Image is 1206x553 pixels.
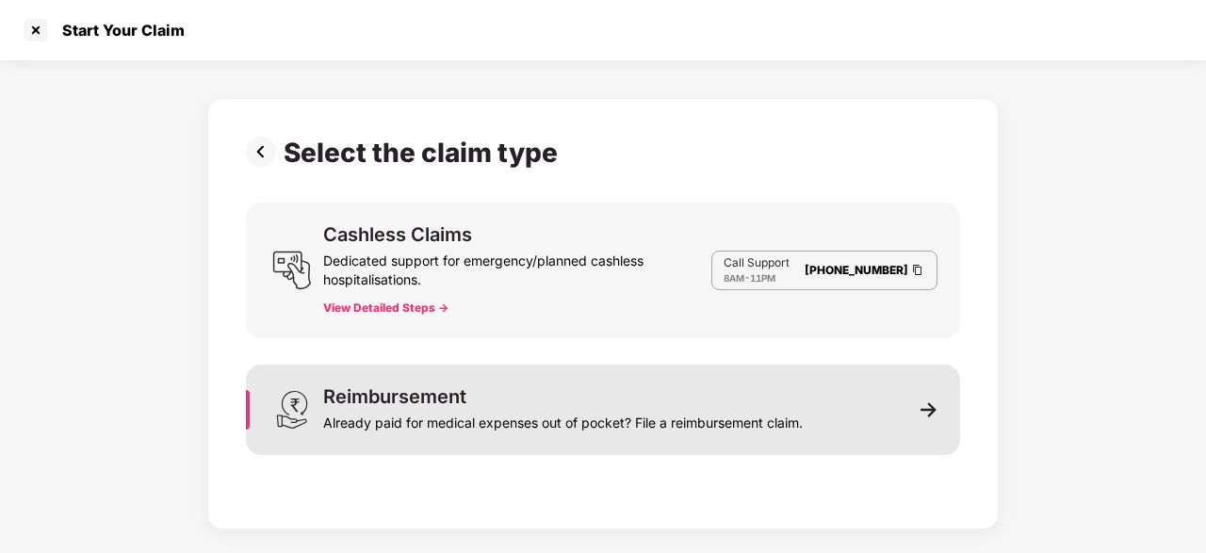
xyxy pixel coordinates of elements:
[323,387,466,406] div: Reimbursement
[51,21,185,40] div: Start Your Claim
[805,263,908,277] a: [PHONE_NUMBER]
[323,225,472,244] div: Cashless Claims
[246,137,284,167] img: svg+xml;base64,PHN2ZyBpZD0iUHJldi0zMngzMiIgeG1sbnM9Imh0dHA6Ly93d3cudzMub3JnLzIwMDAvc3ZnIiB3aWR0aD...
[323,244,711,289] div: Dedicated support for emergency/planned cashless hospitalisations.
[323,406,803,432] div: Already paid for medical expenses out of pocket? File a reimbursement claim.
[910,262,925,278] img: Clipboard Icon
[724,270,790,285] div: -
[323,301,448,316] button: View Detailed Steps ->
[921,401,937,418] img: svg+xml;base64,PHN2ZyB3aWR0aD0iMTEiIGhlaWdodD0iMTEiIHZpZXdCb3g9IjAgMCAxMSAxMSIgZmlsbD0ibm9uZSIgeG...
[750,272,775,284] span: 11PM
[272,251,312,290] img: svg+xml;base64,PHN2ZyB3aWR0aD0iMjQiIGhlaWdodD0iMjUiIHZpZXdCb3g9IjAgMCAyNCAyNSIgZmlsbD0ibm9uZSIgeG...
[724,255,790,270] p: Call Support
[724,272,744,284] span: 8AM
[284,137,565,169] div: Select the claim type
[272,390,312,430] img: svg+xml;base64,PHN2ZyB3aWR0aD0iMjQiIGhlaWdodD0iMzEiIHZpZXdCb3g9IjAgMCAyNCAzMSIgZmlsbD0ibm9uZSIgeG...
